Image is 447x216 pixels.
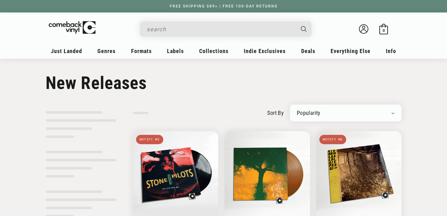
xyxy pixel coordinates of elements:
[51,48,82,54] span: Just Landed
[140,21,312,37] div: Search
[386,48,396,54] span: Info
[296,21,312,37] button: Search
[131,48,152,54] span: Formats
[301,48,315,54] span: Deals
[97,48,115,54] span: Genres
[267,109,284,117] label: sort by
[331,48,371,54] span: Everything Else
[147,23,295,36] input: search
[244,48,286,54] span: Indie Exclusives
[167,48,184,54] span: Labels
[199,48,228,54] span: Collections
[383,28,385,33] span: 0
[164,4,284,8] a: FREE SHIPPING $89+ | FREE 100-DAY RETURNS
[46,73,401,93] h1: New Releases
